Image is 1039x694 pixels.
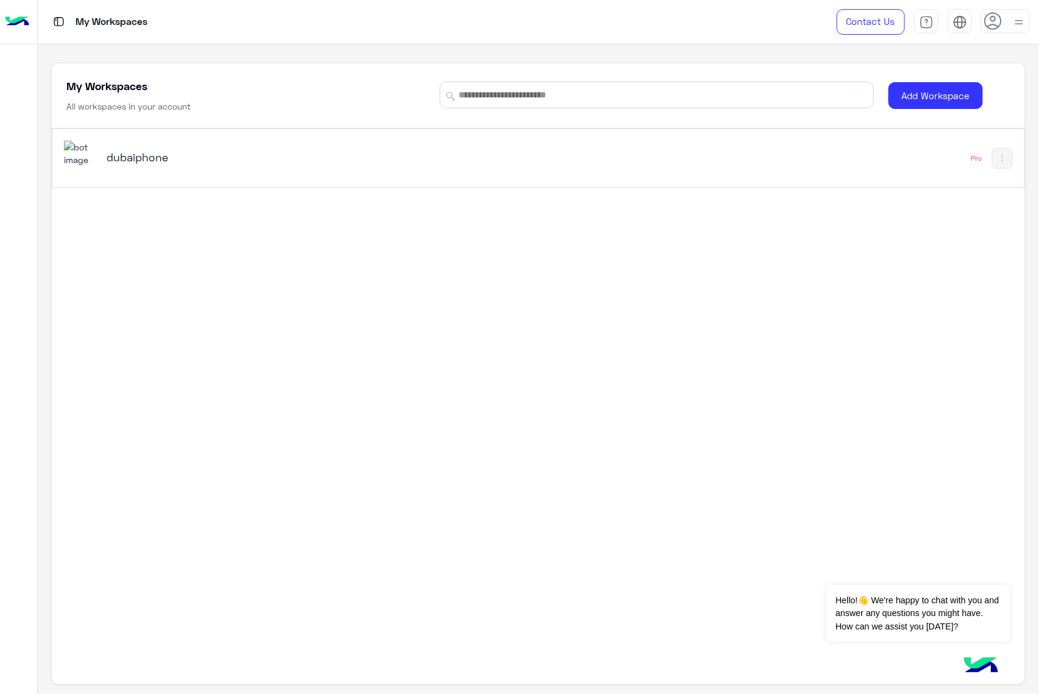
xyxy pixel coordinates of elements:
[1012,15,1027,30] img: profile
[5,9,29,35] img: Logo
[920,15,934,29] img: tab
[837,9,905,35] a: Contact Us
[971,153,982,163] div: Pro
[76,14,147,30] p: My Workspaces
[107,150,448,164] h5: dubaiphone
[66,100,191,113] h6: All workspaces in your account
[66,79,147,93] h5: My Workspaces
[960,645,1002,688] img: hulul-logo.png
[64,141,97,167] img: 1403182699927242
[51,14,66,29] img: tab
[914,9,939,35] a: tab
[953,15,967,29] img: tab
[889,82,983,110] button: Add Workspace
[826,585,1010,642] span: Hello!👋 We're happy to chat with you and answer any questions you might have. How can we assist y...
